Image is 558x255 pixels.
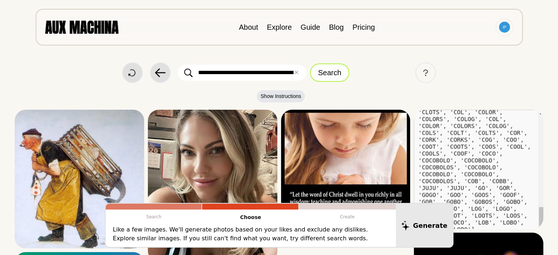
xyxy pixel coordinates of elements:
[281,110,411,239] img: Search result
[150,62,171,83] button: Back
[15,110,144,248] img: Search result
[300,23,320,31] a: Guide
[239,23,258,31] a: About
[310,63,349,82] button: Search
[414,110,543,229] img: Search result
[267,23,292,31] a: Explore
[45,21,118,33] img: AUX MACHINA
[257,90,305,102] button: Show Instructions
[106,210,203,224] p: Search
[353,23,375,31] a: Pricing
[113,225,389,243] p: Like a few images. We'll generate photos based on your likes and exclude any dislikes. Explore si...
[202,210,299,225] p: Choose
[396,204,453,247] button: Generate
[299,210,396,224] p: Create
[415,62,436,83] button: Help
[294,68,299,77] button: ✕
[499,22,510,33] img: Avatar
[329,23,344,31] a: Blog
